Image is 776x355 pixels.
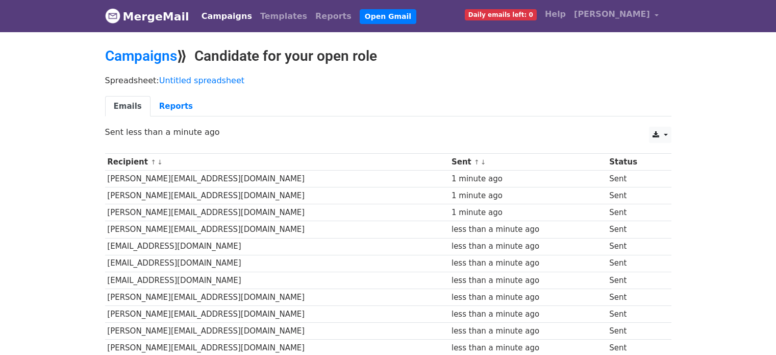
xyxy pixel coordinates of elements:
[105,204,449,221] td: [PERSON_NAME][EMAIL_ADDRESS][DOMAIN_NAME]
[607,238,663,255] td: Sent
[105,221,449,238] td: [PERSON_NAME][EMAIL_ADDRESS][DOMAIN_NAME]
[452,309,605,320] div: less than a minute ago
[452,325,605,337] div: less than a minute ago
[607,255,663,272] td: Sent
[481,158,486,166] a: ↓
[311,6,356,27] a: Reports
[452,190,605,202] div: 1 minute ago
[159,76,244,85] a: Untitled spreadsheet
[197,6,256,27] a: Campaigns
[151,96,202,117] a: Reports
[541,4,570,25] a: Help
[452,342,605,354] div: less than a minute ago
[452,275,605,287] div: less than a minute ago
[452,257,605,269] div: less than a minute ago
[105,127,671,137] p: Sent less than a minute ago
[607,272,663,289] td: Sent
[105,154,449,171] th: Recipient
[452,207,605,219] div: 1 minute ago
[105,255,449,272] td: [EMAIL_ADDRESS][DOMAIN_NAME]
[105,323,449,340] td: [PERSON_NAME][EMAIL_ADDRESS][DOMAIN_NAME]
[105,75,671,86] p: Spreadsheet:
[449,154,607,171] th: Sent
[105,48,671,65] h2: ⟫ Candidate for your open role
[607,289,663,305] td: Sent
[452,292,605,303] div: less than a minute ago
[105,8,120,23] img: MergeMail logo
[474,158,480,166] a: ↑
[157,158,163,166] a: ↓
[607,171,663,187] td: Sent
[607,204,663,221] td: Sent
[607,187,663,204] td: Sent
[105,289,449,305] td: [PERSON_NAME][EMAIL_ADDRESS][DOMAIN_NAME]
[105,272,449,289] td: [EMAIL_ADDRESS][DOMAIN_NAME]
[151,158,156,166] a: ↑
[105,305,449,322] td: [PERSON_NAME][EMAIL_ADDRESS][DOMAIN_NAME]
[607,154,663,171] th: Status
[360,9,416,24] a: Open Gmail
[256,6,311,27] a: Templates
[452,224,605,235] div: less than a minute ago
[105,238,449,255] td: [EMAIL_ADDRESS][DOMAIN_NAME]
[570,4,663,28] a: [PERSON_NAME]
[574,8,650,20] span: [PERSON_NAME]
[607,323,663,340] td: Sent
[607,221,663,238] td: Sent
[105,171,449,187] td: [PERSON_NAME][EMAIL_ADDRESS][DOMAIN_NAME]
[105,96,151,117] a: Emails
[607,305,663,322] td: Sent
[452,173,605,185] div: 1 minute ago
[105,6,189,27] a: MergeMail
[105,187,449,204] td: [PERSON_NAME][EMAIL_ADDRESS][DOMAIN_NAME]
[465,9,537,20] span: Daily emails left: 0
[461,4,541,25] a: Daily emails left: 0
[105,48,177,64] a: Campaigns
[452,241,605,252] div: less than a minute ago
